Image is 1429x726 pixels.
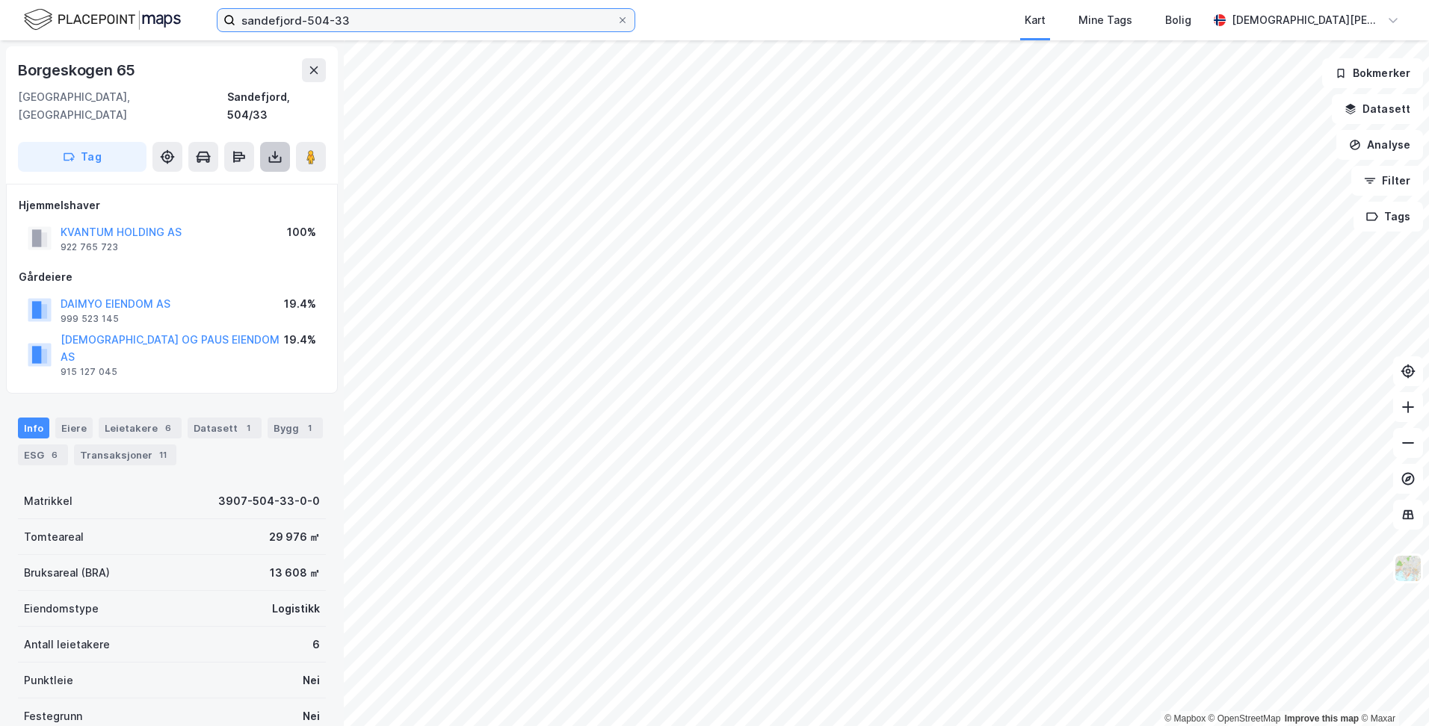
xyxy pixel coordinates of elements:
div: Bruksareal (BRA) [24,564,110,582]
button: Datasett [1332,94,1423,124]
div: 29 976 ㎡ [269,528,320,546]
a: Mapbox [1164,713,1206,724]
div: [DEMOGRAPHIC_DATA][PERSON_NAME] [1232,11,1381,29]
div: 6 [47,447,62,462]
div: ESG [18,444,68,465]
button: Analyse [1336,130,1423,160]
div: 3907-504-33-0-0 [218,492,320,510]
div: Datasett [188,418,262,438]
div: 19.4% [284,295,316,313]
img: logo.f888ab2527a4732fd821a326f86c7f29.svg [24,7,181,33]
div: 100% [287,223,316,241]
div: Antall leietakere [24,636,110,654]
div: Eiere [55,418,93,438]
a: Improve this map [1285,713,1359,724]
div: Festegrunn [24,707,82,725]
div: Bygg [268,418,323,438]
img: Z [1394,554,1422,583]
div: Kart [1025,11,1046,29]
div: Punktleie [24,671,73,689]
div: Transaksjoner [74,444,176,465]
div: Nei [303,707,320,725]
div: Sandefjord, 504/33 [227,88,326,124]
div: [GEOGRAPHIC_DATA], [GEOGRAPHIC_DATA] [18,88,227,124]
a: OpenStreetMap [1209,713,1281,724]
div: Leietakere [99,418,182,438]
div: Borgeskogen 65 [18,58,138,82]
div: 922 765 723 [61,241,118,253]
div: 915 127 045 [61,366,117,378]
iframe: Chat Widget [1354,654,1429,726]
button: Tag [18,142,146,172]
div: Info [18,418,49,438]
div: 6 [161,421,176,435]
div: Kontrollprogram for chat [1354,654,1429,726]
div: Hjemmelshaver [19,196,325,214]
div: 11 [155,447,170,462]
div: 6 [312,636,320,654]
div: 999 523 145 [61,313,119,325]
div: 13 608 ㎡ [270,564,320,582]
div: Bolig [1165,11,1191,29]
div: Nei [303,671,320,689]
div: 1 [241,421,256,435]
button: Filter [1351,166,1423,196]
div: 19.4% [284,331,316,349]
button: Bokmerker [1322,58,1423,88]
div: 1 [302,421,317,435]
button: Tags [1354,202,1423,232]
div: Eiendomstype [24,600,99,618]
div: Mine Tags [1078,11,1132,29]
div: Gårdeiere [19,268,325,286]
div: Tomteareal [24,528,84,546]
div: Matrikkel [24,492,72,510]
input: Søk på adresse, matrikkel, gårdeiere, leietakere eller personer [235,9,617,31]
div: Logistikk [272,600,320,618]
